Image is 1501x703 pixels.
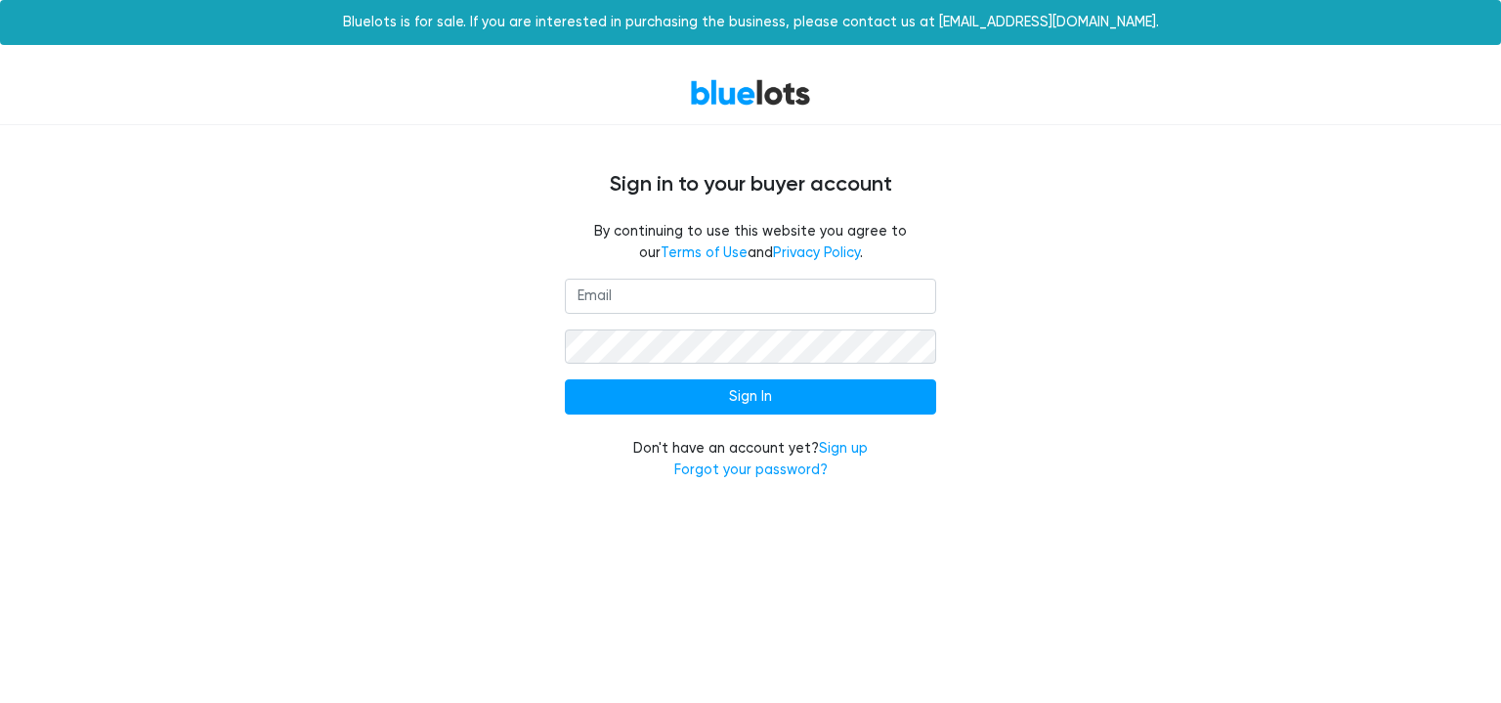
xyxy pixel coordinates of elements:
a: Sign up [819,440,868,457]
div: Don't have an account yet? [565,438,936,480]
a: Forgot your password? [674,461,828,478]
input: Email [565,279,936,314]
a: BlueLots [690,78,811,107]
a: Terms of Use [661,244,748,261]
a: Privacy Policy [773,244,860,261]
fieldset: By continuing to use this website you agree to our and . [565,221,936,263]
input: Sign In [565,379,936,415]
h4: Sign in to your buyer account [164,172,1337,198]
